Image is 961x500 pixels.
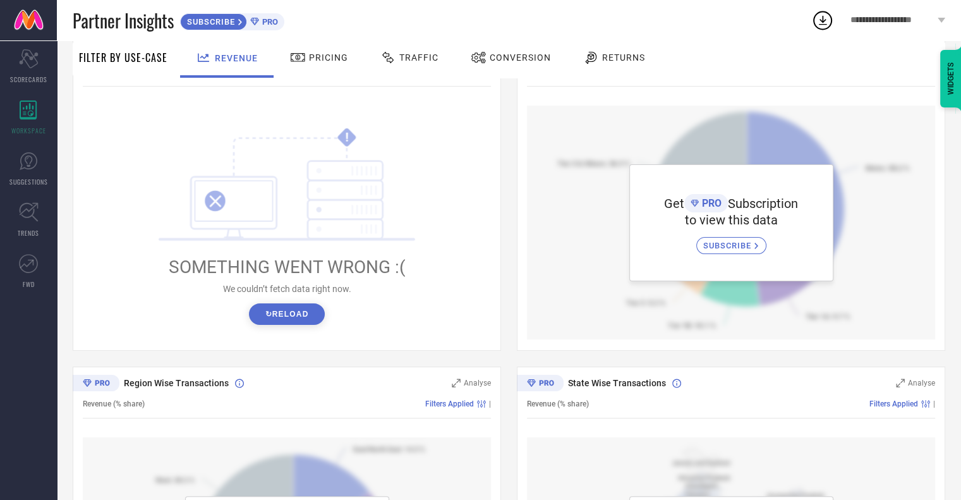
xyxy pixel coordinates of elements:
span: Partner Insights [73,8,174,34]
span: Subscription [728,196,798,211]
span: SUBSCRIBE [181,17,238,27]
a: SUBSCRIBEPRO [180,10,284,30]
span: Revenue [215,53,258,63]
span: TRENDS [18,228,39,238]
span: Filter By Use-Case [79,50,167,65]
span: Analyse [464,379,491,387]
span: Revenue (% share) [527,399,589,408]
span: PRO [259,17,278,27]
span: Get [664,196,684,211]
span: Returns [602,52,645,63]
span: Filters Applied [869,399,918,408]
span: | [489,399,491,408]
div: Premium [517,375,564,394]
div: Premium [73,375,119,394]
span: SCORECARDS [10,75,47,84]
span: Pricing [309,52,348,63]
div: Open download list [811,9,834,32]
span: Traffic [399,52,438,63]
span: WORKSPACE [11,126,46,135]
tspan: ! [346,130,349,145]
span: SUGGESTIONS [9,177,48,186]
span: PRO [699,197,722,209]
span: Region Wise Transactions [124,378,229,388]
a: SUBSCRIBE [696,228,766,254]
span: State Wise Transactions [568,378,666,388]
button: ↻Reload [249,303,324,325]
span: We couldn’t fetch data right now. [223,284,351,294]
span: SUBSCRIBE [703,241,754,250]
span: FWD [23,279,35,289]
svg: Zoom [896,379,905,387]
span: to view this data [685,212,778,228]
span: Filters Applied [425,399,474,408]
span: SOMETHING WENT WRONG :( [169,257,406,277]
span: Revenue (% share) [83,399,145,408]
span: Conversion [490,52,551,63]
svg: Zoom [452,379,461,387]
span: Analyse [908,379,935,387]
span: | [933,399,935,408]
